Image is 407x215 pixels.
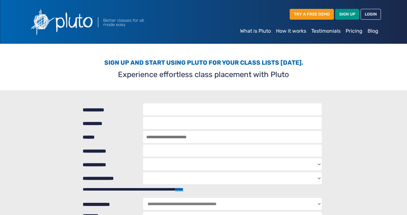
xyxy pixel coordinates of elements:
[343,25,365,37] a: Pricing
[309,25,343,37] a: Testimonials
[361,9,381,19] a: LOGIN
[30,59,377,66] h3: Sign up and start using Pluto for your class lists [DATE].
[26,5,179,39] img: Pluto logo with the text Better classes for all, made easy
[335,9,359,19] a: SIGN UP
[30,69,377,80] p: Experience effortless class placement with Pluto
[238,25,273,37] a: What is Pluto
[273,25,309,37] a: How it works
[365,25,381,37] a: Blog
[290,9,334,19] a: TRY A FREE DEMO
